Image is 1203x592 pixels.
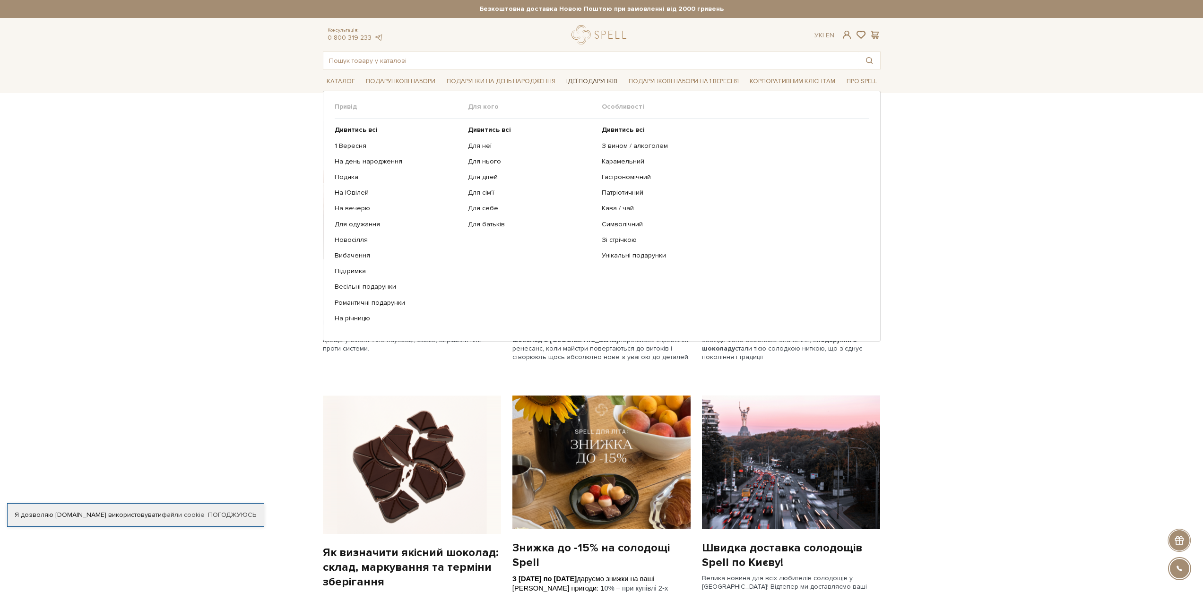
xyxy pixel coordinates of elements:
[602,126,862,134] a: Дивитись всі
[443,74,559,89] a: Подарунки на День народження
[468,173,595,181] a: Для дітей
[335,126,461,134] a: Дивитись всі
[335,236,461,244] a: Новосілля
[702,541,880,570] a: Швидка доставка солодощів Spell по Києву!
[323,52,858,69] input: Пошук товару у каталозі
[468,126,595,134] a: Дивитись всі
[468,220,595,229] a: Для батьків
[512,575,577,583] span: З [DATE] по [DATE]
[335,157,461,166] a: На день народження
[335,220,461,229] a: Для одужання
[468,189,595,197] a: Для сім'ї
[374,34,383,42] a: telegram
[335,204,461,213] a: На вечерю
[468,204,595,213] a: Для себе
[362,74,439,89] a: Подарункові набори
[335,283,461,291] a: Весільні подарунки
[323,74,359,89] a: Каталог
[563,74,621,89] a: Ідеї подарунків
[625,73,743,89] a: Подарункові набори на 1 Вересня
[468,103,602,111] span: Для кого
[328,34,372,42] a: 0 800 319 233
[335,267,461,275] a: Підтримка
[512,575,657,592] span: даруємо знижки на ваші [PERSON_NAME] пригоди: 1
[328,27,383,34] span: Консультація:
[843,74,881,89] a: Про Spell
[602,173,862,181] a: Гастрономічний
[323,395,501,534] img: Як визначити якісний шоколад: склад, маркування та терміни зберігання
[702,336,857,352] b: подарунки з шоколаду
[602,236,862,244] a: Зі стрічкою
[335,126,378,134] b: Дивитись всі
[335,251,461,260] a: Вибачення
[602,204,862,213] a: Кава / чай
[858,52,880,69] button: Пошук товару у каталозі
[512,327,678,343] b: Крафтовий шоколад в [GEOGRAPHIC_DATA]
[826,31,834,39] a: En
[746,73,839,89] a: Корпоративним клієнтам
[323,545,501,590] a: Як визначити якісний шоколад: склад, маркування та терміни зберігання
[468,126,511,134] b: Дивитись всі
[822,31,824,39] span: |
[512,541,691,570] a: Знижка до -15% на солодощі Spell
[335,189,461,197] a: На Ювілей
[702,395,880,529] img: Швидка доставка солодощів Spell по Києву!
[602,126,645,134] b: Дивитись всі
[208,511,256,519] a: Погоджуюсь
[162,511,205,519] a: файли cookie
[468,142,595,150] a: Для неї
[602,103,869,111] span: Особливості
[602,220,862,229] a: Символічний
[602,157,862,166] a: Карамельний
[335,314,461,323] a: На річницю
[512,395,691,529] img: Знижка до -15% на солодощі Spell
[602,142,862,150] a: З вином / алкоголем
[8,511,264,519] div: Я дозволяю [DOMAIN_NAME] використовувати
[335,299,461,307] a: Романтичні подарунки
[335,173,461,181] a: Подяка
[814,31,834,40] div: Ук
[335,103,468,111] span: Привід
[323,91,881,342] div: Каталог
[602,251,862,260] a: Унікальні подарунки
[571,25,631,44] a: logo
[323,5,881,13] strong: Безкоштовна доставка Новою Поштою при замовленні від 2000 гривень
[602,189,862,197] a: Патріотичний
[468,157,595,166] a: Для нього
[335,142,461,150] a: 1 Вересня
